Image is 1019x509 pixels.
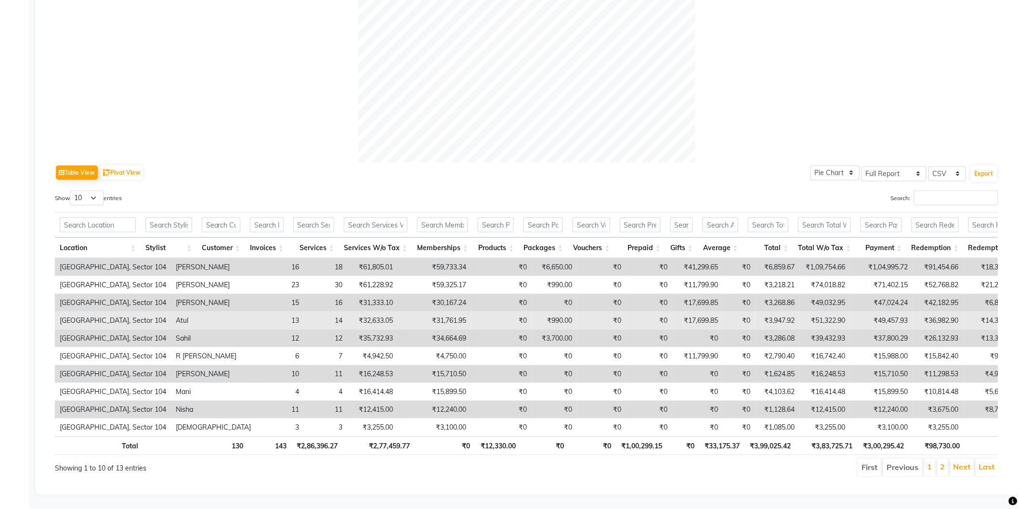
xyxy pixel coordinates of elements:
td: ₹1,085.00 [755,419,800,436]
th: Products: activate to sort column ascending [473,238,519,258]
td: ₹3,268.86 [755,294,800,312]
td: ₹0 [577,276,626,294]
input: Search: [914,191,998,205]
td: ₹1,09,754.66 [800,258,850,276]
th: Customer: activate to sort column ascending [197,238,245,258]
td: ₹990.00 [532,312,577,330]
th: ₹12,330.00 [475,436,521,455]
td: ₹15,899.50 [850,383,913,401]
th: ₹3,00,295.42 [858,436,909,455]
td: ₹0 [626,401,672,419]
td: Nisha [171,401,256,419]
th: ₹2,86,396.27 [291,436,342,455]
td: ₹0 [723,258,755,276]
td: [GEOGRAPHIC_DATA], Sector 104 [55,383,171,401]
td: ₹6,650.00 [532,258,577,276]
td: ₹0 [626,419,672,436]
td: [GEOGRAPHIC_DATA], Sector 104 [55,294,171,312]
th: Services: activate to sort column ascending [288,238,339,258]
td: ₹51,322.90 [800,312,850,330]
td: 3 [304,419,347,436]
td: ₹0 [532,419,577,436]
td: 11 [304,401,347,419]
td: ₹0 [577,258,626,276]
input: Search Prepaid [620,217,661,232]
td: ₹11,298.53 [913,365,964,383]
td: ₹59,733.34 [398,258,471,276]
th: Gifts: activate to sort column ascending [666,238,698,258]
th: ₹0 [521,436,569,455]
td: Mani [171,383,256,401]
th: Memberships: activate to sort column ascending [412,238,473,258]
td: ₹0 [532,401,577,419]
td: ₹0 [577,330,626,347]
input: Search Location [60,217,136,232]
td: 7 [304,347,347,365]
td: ₹4,750.00 [398,347,471,365]
td: ₹0 [626,276,672,294]
td: 6 [256,347,304,365]
td: ₹26,132.93 [913,330,964,347]
th: ₹0 [667,436,699,455]
td: ₹990.00 [532,276,577,294]
th: ₹33,175.37 [699,436,745,455]
th: ₹98,730.00 [909,436,965,455]
td: ₹0 [723,401,755,419]
td: ₹0 [471,419,532,436]
a: Next [954,462,971,472]
td: ₹0 [471,347,532,365]
td: ₹74,018.82 [800,276,850,294]
a: 1 [928,462,932,472]
td: ₹16,414.48 [800,383,850,401]
th: Prepaid: activate to sort column ascending [615,238,666,258]
input: Search Products [478,217,514,232]
input: Search Customer [202,217,240,232]
td: ₹0 [532,365,577,383]
td: [DEMOGRAPHIC_DATA] [171,419,256,436]
td: ₹16,742.40 [800,347,850,365]
td: ₹0 [532,347,577,365]
th: Redemption: activate to sort column ascending [907,238,964,258]
td: ₹49,457.93 [850,312,913,330]
td: ₹0 [471,312,532,330]
td: 10 [256,365,304,383]
th: 143 [248,436,291,455]
td: ₹0 [532,383,577,401]
input: Search Services [293,217,334,232]
td: ₹59,325.17 [398,276,471,294]
td: ₹61,228.92 [347,276,398,294]
td: ₹71,402.15 [850,276,913,294]
td: ₹0 [723,365,755,383]
th: Total W/o Tax: activate to sort column ascending [793,238,856,258]
div: Showing 1 to 10 of 13 entries [55,458,440,474]
td: 3 [256,419,304,436]
td: Sahil [171,330,256,347]
td: ₹3,700.00 [532,330,577,347]
td: ₹0 [626,312,672,330]
a: Last [979,462,995,472]
th: Vouchers: activate to sort column ascending [568,238,614,258]
td: ₹0 [577,383,626,401]
input: Search Invoices [250,217,284,232]
td: [PERSON_NAME] [171,258,256,276]
th: Payment: activate to sort column ascending [856,238,907,258]
td: ₹0 [577,312,626,330]
td: ₹2,790.40 [755,347,800,365]
input: Search Memberships [417,217,468,232]
td: ₹3,947.92 [755,312,800,330]
label: Search: [891,191,998,205]
td: ₹0 [471,294,532,312]
td: ₹42,182.95 [913,294,964,312]
td: ₹16,414.48 [347,383,398,401]
th: ₹3,99,025.42 [745,436,796,455]
td: ₹0 [626,330,672,347]
input: Search Services W/o Tax [344,217,407,232]
td: ₹12,415.00 [800,401,850,419]
th: ₹0 [569,436,616,455]
td: ₹1,624.85 [755,365,800,383]
input: Search Packages [523,217,563,232]
td: 4 [256,383,304,401]
td: ₹17,699.85 [672,312,723,330]
td: ₹1,128.64 [755,401,800,419]
td: 4 [304,383,347,401]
